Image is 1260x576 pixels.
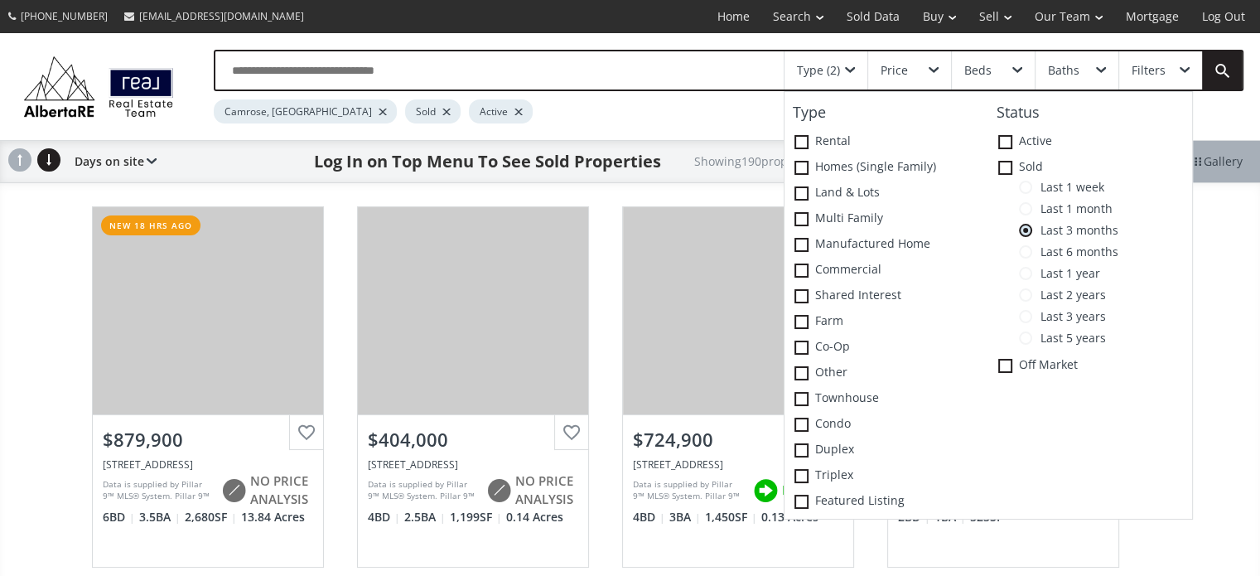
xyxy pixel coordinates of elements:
[1032,267,1100,280] span: Last 1 year
[784,309,988,335] label: Farm
[784,232,988,258] label: Manufactured Home
[633,478,745,503] div: Data is supplied by Pillar 9™ MLS® System. Pillar 9™ is the owner of the copyright in its MLS® Sy...
[21,9,108,23] span: [PHONE_NUMBER]
[139,509,181,525] span: 3.5 BA
[784,386,988,412] label: Townhouse
[988,155,1192,181] label: Sold
[784,361,988,386] label: Other
[784,412,988,438] label: Condo
[633,509,665,525] span: 4 BD
[368,457,578,472] div: 6607 54 Avenue, Camrose, AB T4V4M2
[784,155,988,181] label: Homes (Single Family)
[17,52,181,120] img: Logo
[705,509,757,525] span: 1,450 SF
[694,155,819,167] h2: Showing 190 properties
[1032,332,1106,345] span: Last 5 years
[482,474,515,507] img: rating icon
[784,335,988,361] label: Co-op
[784,129,988,155] label: Rental
[1190,153,1243,170] span: Gallery
[784,206,988,232] label: Multi family
[761,509,818,525] span: 0.13 Acres
[784,463,988,489] label: Triplex
[506,509,563,525] span: 0.14 Acres
[368,509,400,525] span: 4 BD
[241,509,305,525] span: 13.84 Acres
[964,65,992,76] div: Beds
[784,104,988,121] h4: Type
[214,99,397,123] div: Camrose, [GEOGRAPHIC_DATA]
[1032,202,1113,215] span: Last 1 month
[450,509,502,525] span: 1,199 SF
[66,141,157,182] div: Days on site
[405,99,461,123] div: Sold
[1032,224,1118,237] span: Last 3 months
[515,472,578,508] span: NO PRICE ANALYSIS
[988,353,1192,379] label: Off Market
[469,99,533,123] div: Active
[797,65,840,76] div: Type (2)
[103,509,135,525] span: 6 BD
[103,427,313,453] div: $879,900
[784,489,988,515] label: Featured Listing
[116,1,312,31] a: [EMAIL_ADDRESS][DOMAIN_NAME]
[988,104,1192,121] h4: Status
[988,129,1192,155] label: Active
[1032,181,1104,194] span: Last 1 week
[103,457,313,472] div: 20042 Township Road 472, Rural Camrose County, AB T4V 2N1
[139,9,304,23] span: [EMAIL_ADDRESS][DOMAIN_NAME]
[404,509,446,525] span: 2.5 BA
[1132,65,1166,76] div: Filters
[784,438,988,463] label: Duplex
[1032,288,1106,302] span: Last 2 years
[784,181,988,206] label: Land & Lots
[368,427,578,453] div: $404,000
[633,457,843,472] div: 2519 65 Street, Camrose, AB T4V 5J6
[782,482,843,499] span: FAIR DEAL
[217,474,250,507] img: rating icon
[1032,245,1118,259] span: Last 6 months
[1048,65,1079,76] div: Baths
[749,474,782,507] img: rating icon
[881,65,908,76] div: Price
[669,509,701,525] span: 3 BA
[1172,141,1260,182] div: Gallery
[185,509,237,525] span: 2,680 SF
[368,478,478,503] div: Data is supplied by Pillar 9™ MLS® System. Pillar 9™ is the owner of the copyright in its MLS® Sy...
[784,258,988,283] label: Commercial
[314,150,661,173] h1: Log In on Top Menu To See Sold Properties
[633,427,843,453] div: $724,900
[1032,310,1106,323] span: Last 3 years
[103,478,213,503] div: Data is supplied by Pillar 9™ MLS® System. Pillar 9™ is the owner of the copyright in its MLS® Sy...
[784,283,988,309] label: Shared Interest
[250,472,313,508] span: NO PRICE ANALYSIS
